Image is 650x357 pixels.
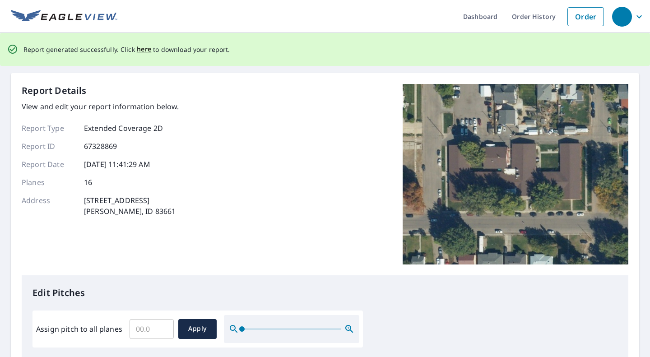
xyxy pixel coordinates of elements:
p: Report Details [22,84,87,97]
a: Order [567,7,604,26]
img: EV Logo [11,10,117,23]
p: Planes [22,177,76,188]
p: Report Date [22,159,76,170]
label: Assign pitch to all planes [36,324,122,334]
button: Apply [178,319,217,339]
p: [DATE] 11:41:29 AM [84,159,150,170]
p: 67328869 [84,141,117,152]
p: Report Type [22,123,76,134]
p: Address [22,195,76,217]
p: [STREET_ADDRESS] [PERSON_NAME], ID 83661 [84,195,176,217]
input: 00.0 [130,316,174,342]
button: here [137,44,152,55]
p: View and edit your report information below. [22,101,179,112]
p: Extended Coverage 2D [84,123,163,134]
p: 16 [84,177,92,188]
img: Top image [403,84,628,264]
p: Report ID [22,141,76,152]
p: Report generated successfully. Click to download your report. [23,44,230,55]
span: Apply [186,323,209,334]
p: Edit Pitches [32,286,617,300]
